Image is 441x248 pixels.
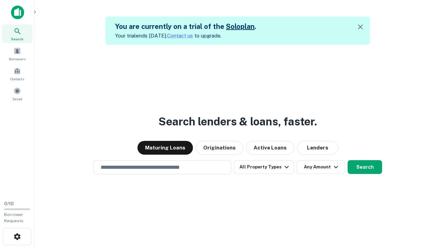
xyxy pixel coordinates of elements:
[4,212,23,223] span: Borrower Requests
[2,64,32,83] a: Contacts
[4,201,14,206] span: 0 / 10
[115,32,256,40] p: Your trial ends [DATE]. to upgrade.
[234,160,294,174] button: All Property Types
[11,6,24,19] img: capitalize-icon.png
[167,33,193,39] a: Contact us
[2,84,32,103] a: Saved
[196,141,243,155] button: Originations
[297,160,345,174] button: Any Amount
[115,21,256,32] h5: You are currently on a trial of the .
[158,113,317,130] h3: Search lenders & loans, faster.
[297,141,338,155] button: Lenders
[10,76,24,82] span: Contacts
[246,141,294,155] button: Active Loans
[2,44,32,63] a: Borrowers
[137,141,193,155] button: Maturing Loans
[407,193,441,226] iframe: Chat Widget
[226,22,255,31] a: Soloplan
[2,24,32,43] a: Search
[11,36,23,42] span: Search
[348,160,382,174] button: Search
[9,56,25,62] span: Borrowers
[12,96,22,102] span: Saved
